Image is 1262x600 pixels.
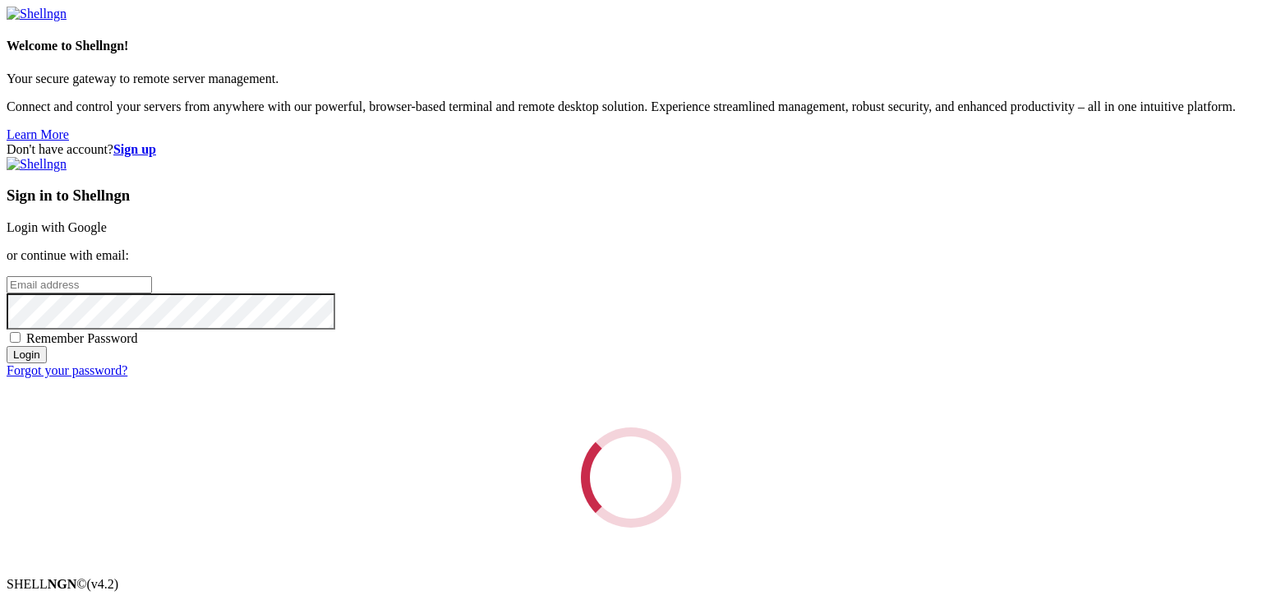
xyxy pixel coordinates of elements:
[7,99,1255,114] p: Connect and control your servers from anywhere with our powerful, browser-based terminal and remo...
[7,7,67,21] img: Shellngn
[7,187,1255,205] h3: Sign in to Shellngn
[113,142,156,156] a: Sign up
[7,127,69,141] a: Learn More
[7,248,1255,263] p: or continue with email:
[7,276,152,293] input: Email address
[7,346,47,363] input: Login
[7,363,127,377] a: Forgot your password?
[7,577,118,591] span: SHELL ©
[7,39,1255,53] h4: Welcome to Shellngn!
[10,332,21,343] input: Remember Password
[26,331,138,345] span: Remember Password
[48,577,77,591] b: NGN
[581,427,681,528] div: Loading...
[87,577,119,591] span: 4.2.0
[7,220,107,234] a: Login with Google
[7,72,1255,86] p: Your secure gateway to remote server management.
[7,157,67,172] img: Shellngn
[7,142,1255,157] div: Don't have account?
